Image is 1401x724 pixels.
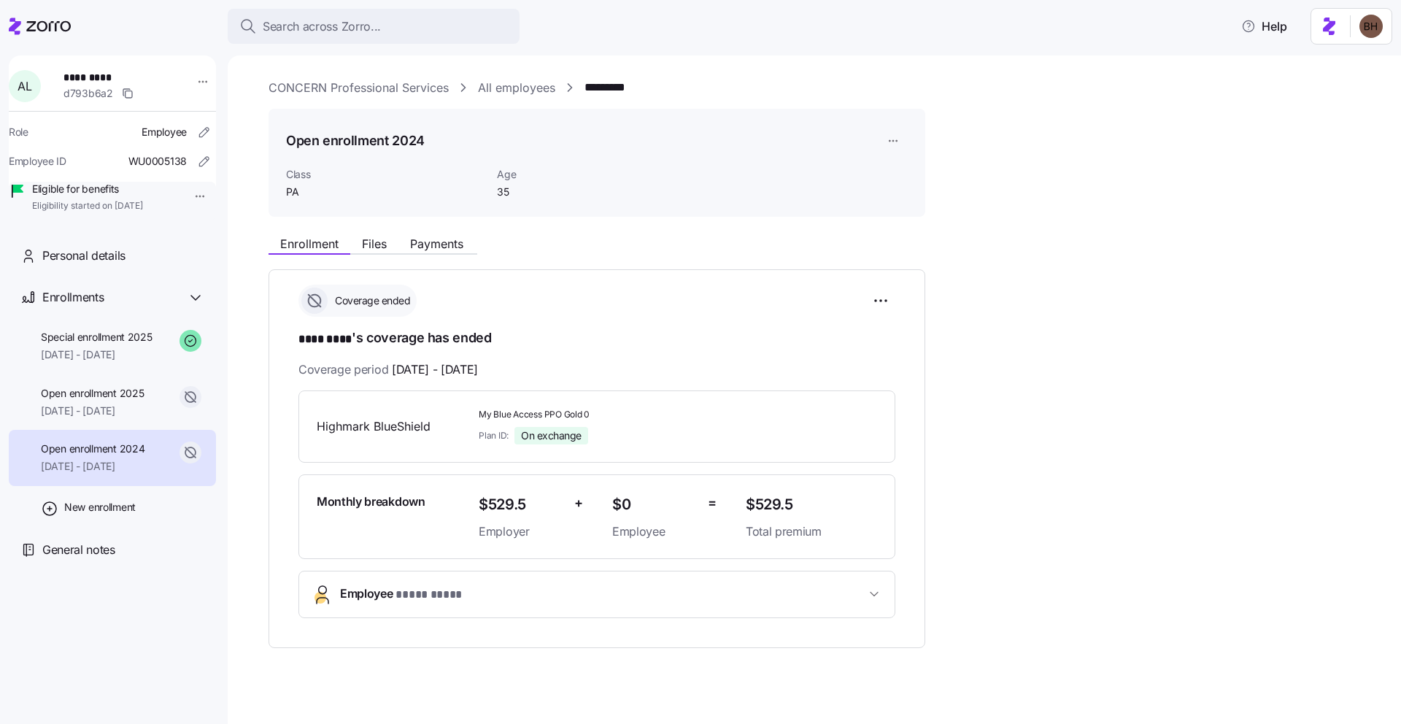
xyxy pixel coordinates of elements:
button: Search across Zorro... [228,9,520,44]
span: Search across Zorro... [263,18,381,36]
span: Eligible for benefits [32,182,143,196]
span: = [708,493,717,514]
span: Files [362,238,387,250]
span: Employee [612,523,696,541]
span: Employee ID [9,154,66,169]
span: General notes [42,541,115,559]
span: [DATE] - [DATE] [41,347,153,362]
span: $0 [612,493,696,517]
span: Monthly breakdown [317,493,425,511]
span: Highmark BlueShield [317,417,467,436]
span: Open enrollment 2025 [41,386,144,401]
span: Employer [479,523,563,541]
span: WU0005138 [128,154,187,169]
span: Enrollment [280,238,339,250]
img: c3c218ad70e66eeb89914ccc98a2927c [1359,15,1383,38]
span: Employee [142,125,187,139]
span: Role [9,125,28,139]
span: My Blue Access PPO Gold 0 [479,409,734,421]
span: Enrollments [42,288,104,307]
span: Total premium [746,523,877,541]
span: New enrollment [64,500,136,515]
span: [DATE] - [DATE] [41,404,144,418]
span: Class [286,167,485,182]
a: CONCERN Professional Services [269,79,449,97]
span: Plan ID: [479,429,509,442]
a: All employees [478,79,555,97]
span: A L [18,80,31,92]
span: [DATE] - [DATE] [41,459,144,474]
span: On exchange [521,429,582,442]
span: Coverage ended [331,293,410,308]
h1: Open enrollment 2024 [286,131,425,150]
h1: 's coverage has ended [298,328,895,349]
span: PA [286,185,485,199]
span: Coverage period [298,361,478,379]
span: Help [1241,18,1287,35]
span: $529.5 [746,493,877,517]
span: Eligibility started on [DATE] [32,200,143,212]
span: $529.5 [479,493,563,517]
span: Open enrollment 2024 [41,442,144,456]
span: Special enrollment 2025 [41,330,153,344]
span: [DATE] - [DATE] [392,361,478,379]
span: Age [497,167,644,182]
span: d793b6a2 [63,86,113,101]
span: 35 [497,185,644,199]
span: Employee [340,585,462,604]
button: Help [1230,12,1299,41]
span: Personal details [42,247,126,265]
span: + [574,493,583,514]
span: Payments [410,238,463,250]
